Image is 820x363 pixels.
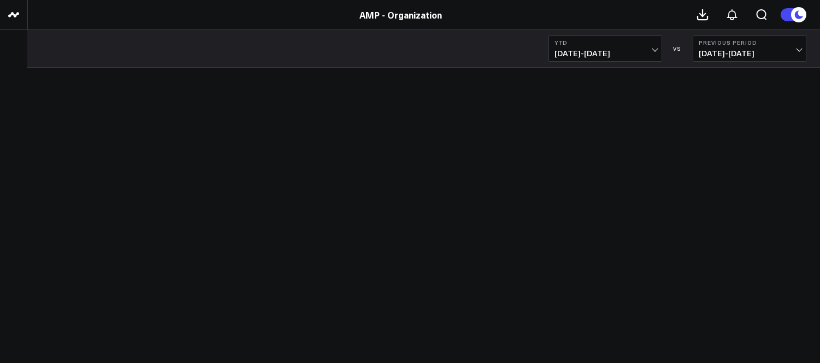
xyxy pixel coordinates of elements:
[554,39,656,46] b: YTD
[699,49,800,58] span: [DATE] - [DATE]
[554,49,656,58] span: [DATE] - [DATE]
[668,45,687,52] div: VS
[359,9,442,21] a: AMP - Organization
[693,35,806,62] button: Previous Period[DATE]-[DATE]
[699,39,800,46] b: Previous Period
[548,35,662,62] button: YTD[DATE]-[DATE]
